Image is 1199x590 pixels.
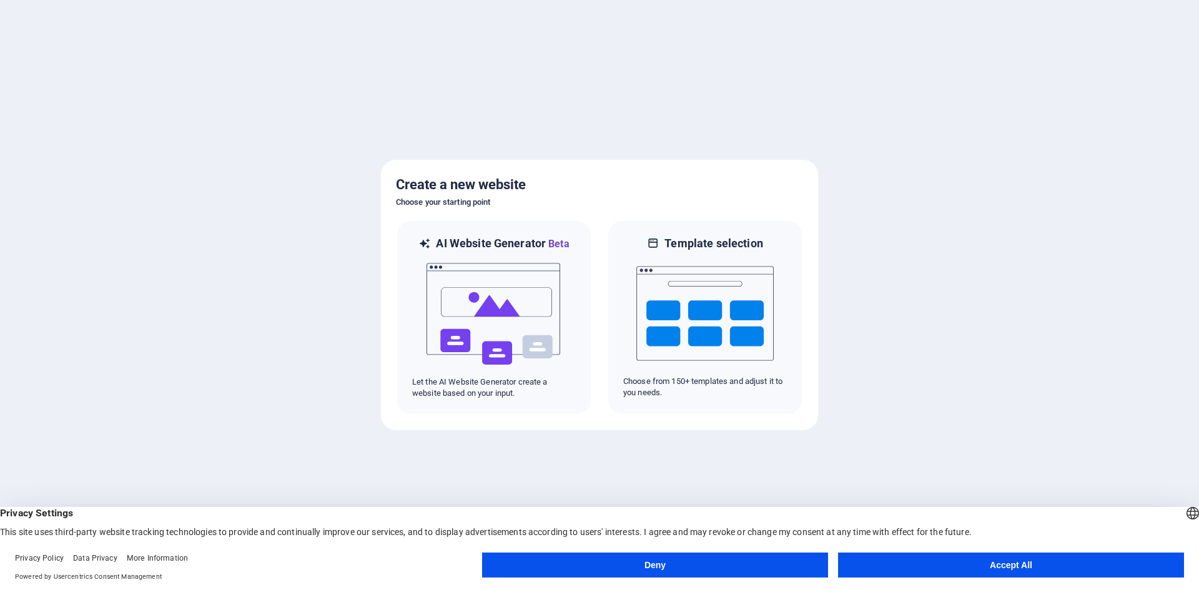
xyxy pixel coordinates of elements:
[396,195,803,210] h6: Choose your starting point
[425,252,563,376] img: ai
[623,376,787,398] p: Choose from 150+ templates and adjust it to you needs.
[396,175,803,195] h5: Create a new website
[664,236,762,251] h6: Template selection
[412,376,576,399] p: Let the AI Website Generator create a website based on your input.
[546,238,570,250] span: Beta
[396,220,592,415] div: AI Website GeneratorBetaaiLet the AI Website Generator create a website based on your input.
[436,236,569,252] h6: AI Website Generator
[607,220,803,415] div: Template selectionChoose from 150+ templates and adjust it to you needs.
